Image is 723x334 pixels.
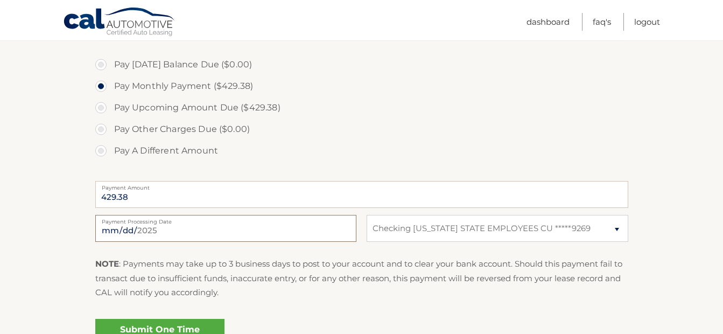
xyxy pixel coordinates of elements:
[95,181,628,208] input: Payment Amount
[95,181,628,190] label: Payment Amount
[95,259,119,269] strong: NOTE
[63,7,176,38] a: Cal Automotive
[95,97,628,119] label: Pay Upcoming Amount Due ($429.38)
[634,13,660,31] a: Logout
[95,215,356,242] input: Payment Date
[527,13,570,31] a: Dashboard
[95,140,628,162] label: Pay A Different Amount
[95,119,628,140] label: Pay Other Charges Due ($0.00)
[95,54,628,75] label: Pay [DATE] Balance Due ($0.00)
[95,257,628,300] p: : Payments may take up to 3 business days to post to your account and to clear your bank account....
[95,215,356,224] label: Payment Processing Date
[95,75,628,97] label: Pay Monthly Payment ($429.38)
[593,13,611,31] a: FAQ's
